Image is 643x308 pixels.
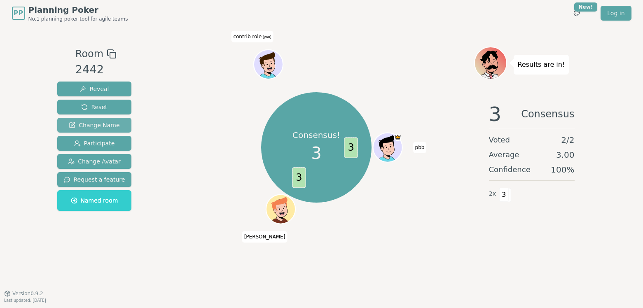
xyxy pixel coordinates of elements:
[292,167,306,188] span: 3
[28,4,128,16] span: Planning Poker
[57,172,132,187] button: Request a feature
[231,31,273,42] span: Click to change your name
[292,129,340,141] p: Consensus!
[57,118,132,133] button: Change Name
[57,100,132,114] button: Reset
[12,4,128,22] a: PPPlanning PokerNo.1 planning poker tool for agile teams
[81,103,107,111] span: Reset
[255,51,282,78] button: Click to change your avatar
[57,136,132,151] button: Participate
[489,134,510,146] span: Voted
[489,164,531,175] span: Confidence
[4,298,46,303] span: Last updated: [DATE]
[561,134,574,146] span: 2 / 2
[569,6,584,21] button: New!
[262,35,271,39] span: (you)
[64,175,125,184] span: Request a feature
[57,82,132,96] button: Reveal
[57,190,132,211] button: Named room
[489,104,502,124] span: 3
[242,231,288,243] span: Click to change your name
[79,85,109,93] span: Reveal
[344,137,358,158] span: 3
[556,149,575,161] span: 3.00
[4,290,43,297] button: Version0.9.2
[75,47,103,61] span: Room
[74,139,115,147] span: Participate
[14,8,23,18] span: PP
[394,134,402,141] span: pbb is the host
[28,16,128,22] span: No.1 planning poker tool for agile teams
[521,104,574,124] span: Consensus
[551,164,574,175] span: 100 %
[311,141,321,166] span: 3
[57,154,132,169] button: Change Avatar
[499,188,509,202] span: 3
[71,196,118,205] span: Named room
[68,157,121,166] span: Change Avatar
[69,121,119,129] span: Change Name
[12,290,43,297] span: Version 0.9.2
[518,59,565,70] p: Results are in!
[75,61,117,78] div: 2442
[413,142,427,153] span: Click to change your name
[489,149,519,161] span: Average
[574,2,598,12] div: New!
[601,6,631,21] a: Log in
[489,189,496,198] span: 2 x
